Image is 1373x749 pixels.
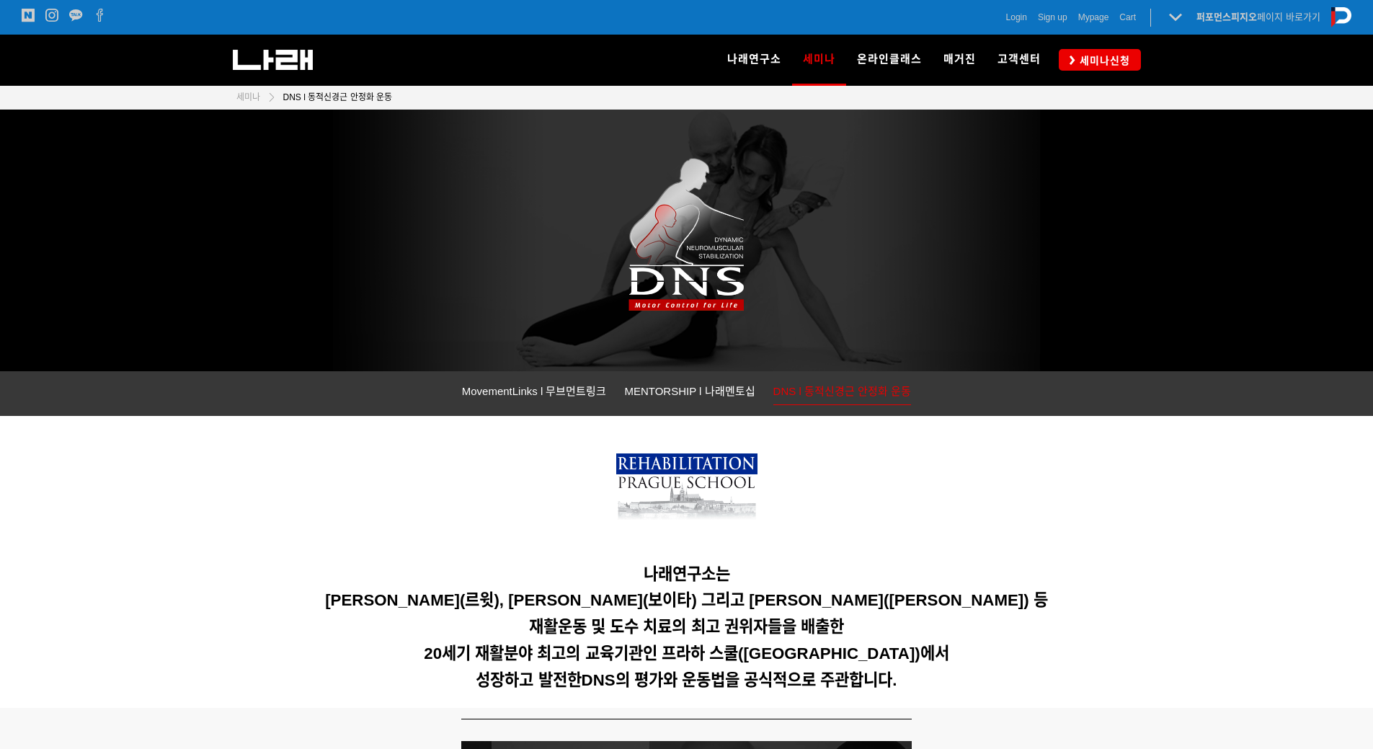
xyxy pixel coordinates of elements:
span: 온라인클래스 [857,53,922,66]
a: 온라인클래스 [846,35,933,85]
span: 재활운동 및 도수 치료의 최고 권위자들을 배출한 [529,618,844,636]
span: 세미나신청 [1075,53,1130,68]
span: 나래연구소 [727,53,781,66]
span: 고객센터 [997,53,1041,66]
a: Sign up [1038,10,1067,25]
span: 세미나 [236,92,260,102]
a: 세미나 [792,35,846,85]
a: MovementLinks l 무브먼트링크 [462,382,607,404]
strong: 퍼포먼스피지오 [1196,12,1257,22]
span: DNS l 동적신경근 안정화 운동 [283,92,392,102]
a: 나래연구소 [716,35,792,85]
a: Cart [1119,10,1136,25]
a: 고객센터 [987,35,1052,85]
span: MovementLinks l 무브먼트링크 [462,385,607,397]
a: 매거진 [933,35,987,85]
span: [PERSON_NAME](르윗), [PERSON_NAME](보이타) 그리고 [PERSON_NAME]([PERSON_NAME]) 등 [325,591,1048,609]
a: 세미나 [236,90,260,105]
span: 성장하고 발전한 [476,671,581,689]
span: DNS의 평가와 운동법을 공식적으로 주관합니다. [582,671,897,689]
span: MENTORSHIP l 나래멘토십 [624,385,755,397]
a: MENTORSHIP l 나래멘토십 [624,382,755,404]
a: 세미나신청 [1059,49,1141,70]
span: 매거진 [943,53,976,66]
span: 세미나 [803,48,835,71]
a: DNS l 동적신경근 안정화 운동 [773,382,912,405]
a: Mypage [1078,10,1109,25]
span: 나래연구소는 [644,565,730,583]
img: 7bd3899b73cc6.png [616,453,757,528]
span: DNS l 동적신경근 안정화 운동 [773,385,912,397]
span: 20세기 재활분야 최고의 교육기관인 프라하 스쿨([GEOGRAPHIC_DATA])에서 [424,644,948,662]
a: 퍼포먼스피지오페이지 바로가기 [1196,12,1320,22]
a: DNS l 동적신경근 안정화 운동 [276,90,392,105]
a: Login [1006,10,1027,25]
